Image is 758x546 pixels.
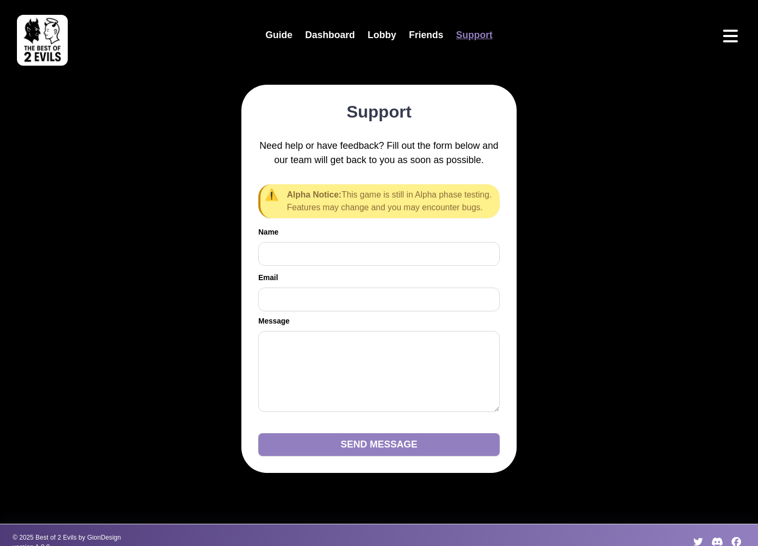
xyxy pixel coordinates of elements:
a: Dashboard [299,24,361,47]
label: Email [258,272,500,283]
a: Guide [259,24,299,47]
a: Friends [403,24,450,47]
label: Name [258,227,500,238]
a: Support [450,24,499,47]
label: Message [258,316,500,327]
strong: Alpha Notice: [287,190,341,199]
button: Send Message [258,433,500,456]
button: Open menu [720,25,741,47]
span: © 2025 Best of 2 Evils by GionDesign [13,533,252,542]
span: This game is still in Alpha phase testing. Features may change and you may encounter bugs. [287,189,495,214]
span: ⚠️ [265,189,278,202]
a: Lobby [362,24,403,47]
p: Need help or have feedback? Fill out the form below and our team will get back to you as soon as ... [258,139,500,167]
h1: Support [258,102,500,122]
img: best of 2 evils logo [17,15,68,66]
